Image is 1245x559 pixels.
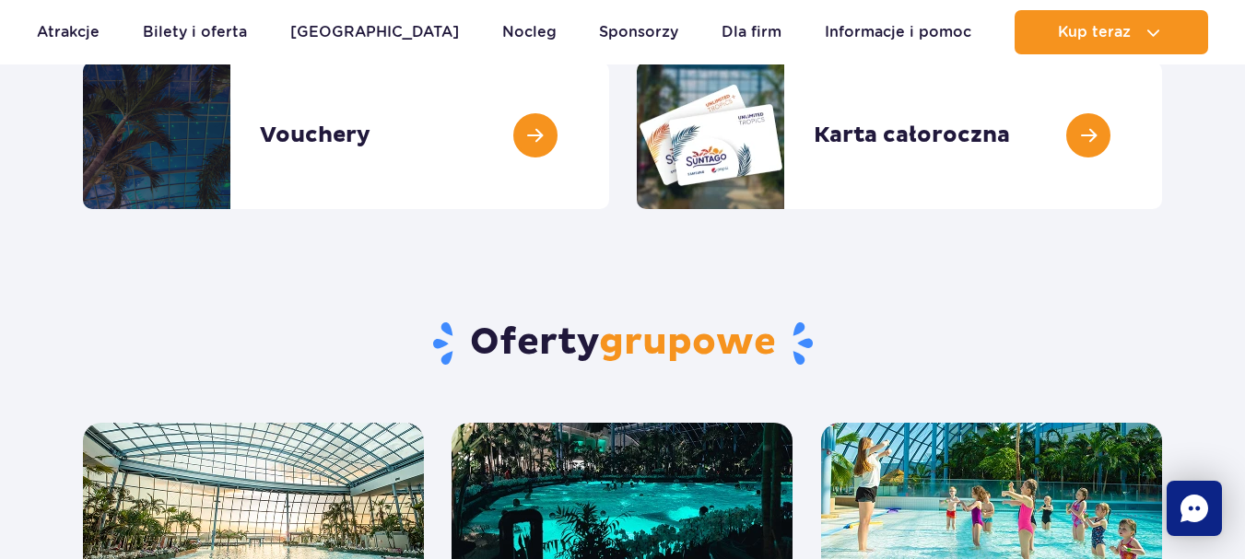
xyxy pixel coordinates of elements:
[1058,24,1131,41] span: Kup teraz
[722,10,781,54] a: Dla firm
[599,320,776,366] span: grupowe
[825,10,971,54] a: Informacje i pomoc
[502,10,557,54] a: Nocleg
[83,320,1162,367] h2: Oferty
[37,10,100,54] a: Atrakcje
[599,10,678,54] a: Sponsorzy
[290,10,459,54] a: [GEOGRAPHIC_DATA]
[1015,10,1208,54] button: Kup teraz
[143,10,247,54] a: Bilety i oferta
[1167,481,1222,536] div: Chat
